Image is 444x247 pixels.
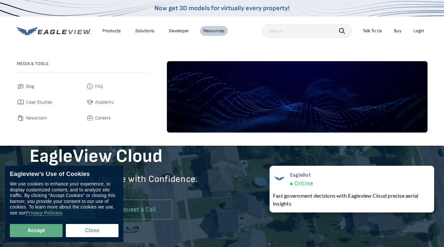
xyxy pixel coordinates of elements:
[17,114,79,122] a: Newsroom
[86,98,94,106] img: academy.svg
[273,172,286,185] img: EagleBot
[262,24,352,37] input: Search
[30,145,222,168] h1: EagleView Cloud
[102,28,121,34] div: Products
[10,224,63,237] button: Accept
[86,83,148,90] a: FAQ
[17,83,25,90] img: blog.svg
[363,28,382,34] div: Talk To Us
[95,98,114,106] span: Academy
[100,200,172,220] a: Request a Call
[17,98,79,106] a: Case Studies
[17,61,148,67] h3: Media & Tools
[66,224,118,237] button: Close
[95,83,103,90] span: FAQ
[290,172,313,178] span: EagleBot
[135,28,154,34] div: Solutions
[10,171,118,178] div: Eagleview’s Use of Cookies
[86,83,94,90] img: faq.svg
[86,98,148,106] a: Academy
[86,114,94,122] img: careers.svg
[413,28,424,34] div: Login
[222,108,415,217] iframe: Eagleview Cloud Overview
[169,28,189,34] a: Developer
[294,180,313,188] span: Online
[26,98,52,106] span: Case Studies
[26,83,35,90] span: Blog
[10,181,118,216] div: We use cookies to enhance your experience, to display customized content, and to analyze site tra...
[273,192,431,208] div: Fast government decisions with Eagleview Cloud precise aerial insights
[17,98,25,106] img: case_studies.svg
[17,114,25,122] img: newsroom.svg
[394,28,402,34] a: Buy
[26,114,47,122] span: Newsroom
[203,28,224,34] div: Resources
[86,114,148,122] a: Careers
[17,83,79,90] a: Blog
[167,61,428,133] img: default-image.webp
[154,4,290,12] a: Now get 3D models for virtually every property!
[26,210,62,216] a: Privacy Policies
[30,173,222,195] p: See with Clarity. Decide with Confidence.
[95,114,111,122] span: Careers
